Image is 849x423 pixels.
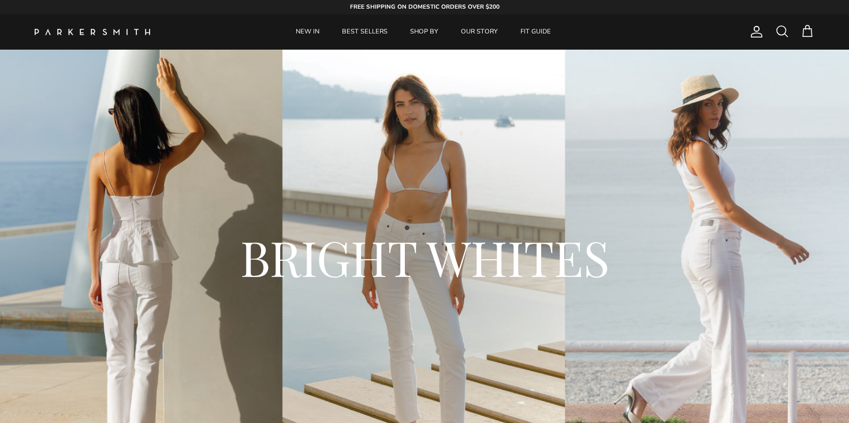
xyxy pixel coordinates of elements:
[350,3,500,11] strong: FREE SHIPPING ON DOMESTIC ORDERS OVER $200
[450,14,508,50] a: OUR STORY
[400,14,449,50] a: SHOP BY
[745,25,764,39] a: Account
[285,14,330,50] a: NEW IN
[35,29,150,35] img: Parker Smith
[64,226,785,289] h2: BRIGHT WHITES
[510,14,561,50] a: FIT GUIDE
[332,14,398,50] a: BEST SELLERS
[172,14,675,50] div: Primary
